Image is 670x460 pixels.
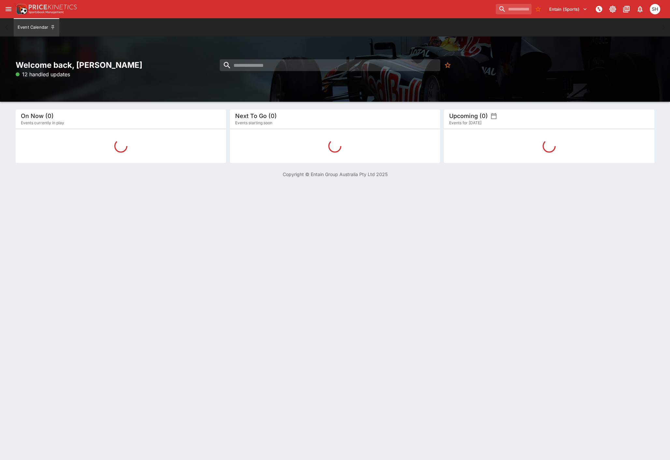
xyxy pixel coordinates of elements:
button: Notifications [634,3,646,15]
span: Events currently in play [21,120,64,126]
h5: Next To Go (0) [235,112,277,120]
button: Select Tenant [545,4,591,14]
button: No Bookmarks [442,59,453,71]
img: Sportsbook Management [29,11,64,14]
button: Scott Hunt [648,2,662,16]
button: open drawer [3,3,14,15]
span: Events starting soon [235,120,272,126]
button: NOT Connected to PK [593,3,605,15]
input: search [496,4,532,14]
img: PriceKinetics [29,5,77,9]
button: Toggle light/dark mode [607,3,619,15]
p: 12 handled updates [16,70,70,78]
button: Documentation [620,3,632,15]
div: Scott Hunt [650,4,660,14]
button: Event Calendar [14,18,59,37]
h5: Upcoming (0) [449,112,488,120]
button: No Bookmarks [533,4,543,14]
span: Events for [DATE] [449,120,481,126]
input: search [220,59,440,71]
button: settings [491,113,497,119]
img: PriceKinetics Logo [14,3,27,16]
h2: Welcome back, [PERSON_NAME] [16,60,226,70]
h5: On Now (0) [21,112,54,120]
